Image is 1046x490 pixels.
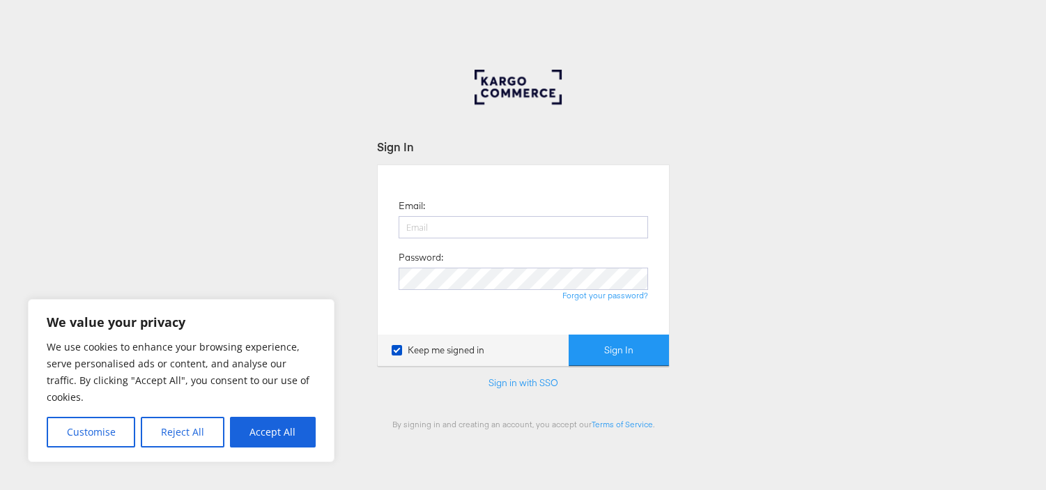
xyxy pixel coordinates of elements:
div: We value your privacy [28,299,334,462]
button: Reject All [141,417,224,447]
div: Sign In [377,139,670,155]
input: Email [399,216,648,238]
label: Password: [399,251,443,264]
a: Terms of Service [592,419,653,429]
p: We use cookies to enhance your browsing experience, serve personalised ads or content, and analys... [47,339,316,406]
label: Keep me signed in [392,344,484,357]
label: Email: [399,199,425,213]
div: By signing in and creating an account, you accept our . [377,419,670,429]
button: Customise [47,417,135,447]
a: Forgot your password? [562,290,648,300]
p: We value your privacy [47,314,316,330]
button: Sign In [569,335,669,366]
a: Sign in with SSO [489,376,558,389]
button: Accept All [230,417,316,447]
